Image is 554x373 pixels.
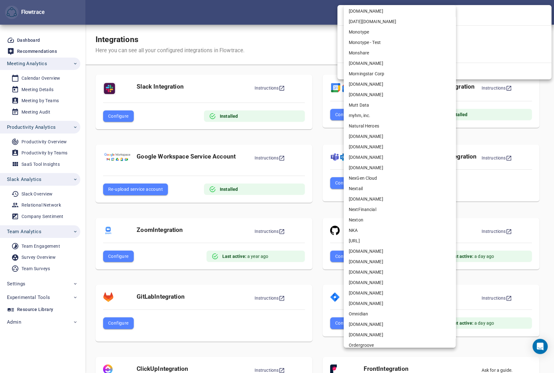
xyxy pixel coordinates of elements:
[344,194,456,204] li: [DOMAIN_NAME]
[344,267,456,277] li: [DOMAIN_NAME]
[344,142,456,152] li: [DOMAIN_NAME]
[344,110,456,121] li: myhm, inc.
[344,173,456,183] li: NexGen Cloud
[344,319,456,330] li: [DOMAIN_NAME]
[344,16,456,27] li: [DATE][DOMAIN_NAME]
[344,183,456,194] li: Nextail
[344,48,456,58] li: Monshare
[344,79,456,90] li: [DOMAIN_NAME]
[344,257,456,267] li: [DOMAIN_NAME]
[344,225,456,236] li: NKA
[344,69,456,79] li: Morningstar Corp
[344,121,456,131] li: Natural Heroes
[344,131,456,142] li: [DOMAIN_NAME]
[344,27,456,37] li: Monotype
[344,246,456,257] li: [DOMAIN_NAME]
[344,100,456,110] li: Mutt Data
[344,309,456,319] li: Omnidian
[344,204,456,215] li: NextFinancial
[344,277,456,288] li: [DOMAIN_NAME]
[344,340,456,351] li: Ordergroove
[344,58,456,69] li: [DOMAIN_NAME]
[344,90,456,100] li: [DOMAIN_NAME]
[532,339,548,354] div: Open Intercom Messenger
[344,298,456,309] li: [DOMAIN_NAME]
[344,37,456,48] li: Monotype - Test
[344,330,456,340] li: [DOMAIN_NAME]
[344,215,456,225] li: Nexton
[344,236,456,246] li: [URL]
[344,152,456,163] li: [DOMAIN_NAME]
[344,6,456,16] li: [DOMAIN_NAME]
[344,163,456,173] li: [DOMAIN_NAME]
[344,288,456,298] li: [DOMAIN_NAME]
